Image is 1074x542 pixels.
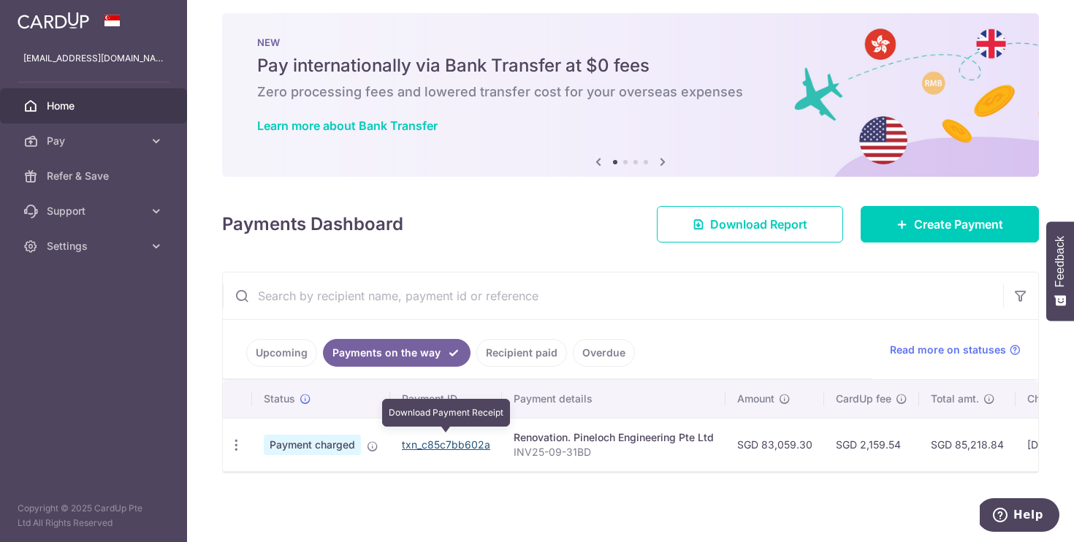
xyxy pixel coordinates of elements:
td: SGD 2,159.54 [824,418,919,471]
p: INV25-09-31BD [514,445,714,459]
a: Create Payment [861,206,1039,243]
span: Download Report [710,215,807,233]
iframe: Opens a widget where you can find more information [980,498,1059,535]
input: Search by recipient name, payment id or reference [223,272,1003,319]
span: Home [47,99,143,113]
img: Bank transfer banner [222,13,1039,177]
h5: Pay internationally via Bank Transfer at $0 fees [257,54,1004,77]
span: Amount [737,392,774,406]
span: Feedback [1054,236,1067,287]
span: CardUp fee [836,392,891,406]
p: NEW [257,37,1004,48]
span: Create Payment [914,215,1003,233]
button: Feedback - Show survey [1046,221,1074,321]
p: [EMAIL_ADDRESS][DOMAIN_NAME] [23,51,164,66]
img: CardUp [18,12,89,29]
span: Support [47,204,143,218]
span: Payment charged [264,435,361,455]
a: txn_c85c7bb602a [402,438,490,451]
span: Refer & Save [47,169,143,183]
th: Payment ID [390,380,502,418]
h6: Zero processing fees and lowered transfer cost for your overseas expenses [257,83,1004,101]
th: Payment details [502,380,725,418]
span: Pay [47,134,143,148]
td: SGD 85,218.84 [919,418,1016,471]
span: Status [264,392,295,406]
a: Overdue [573,339,635,367]
a: Read more on statuses [890,343,1021,357]
div: Download Payment Receipt [382,399,510,427]
span: Settings [47,239,143,253]
a: Payments on the way [323,339,471,367]
a: Learn more about Bank Transfer [257,118,438,133]
span: Total amt. [931,392,979,406]
div: Renovation. Pineloch Engineering Pte Ltd [514,430,714,445]
a: Upcoming [246,339,317,367]
h4: Payments Dashboard [222,211,403,237]
td: SGD 83,059.30 [725,418,824,471]
a: Download Report [657,206,843,243]
a: Recipient paid [476,339,567,367]
span: Read more on statuses [890,343,1006,357]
